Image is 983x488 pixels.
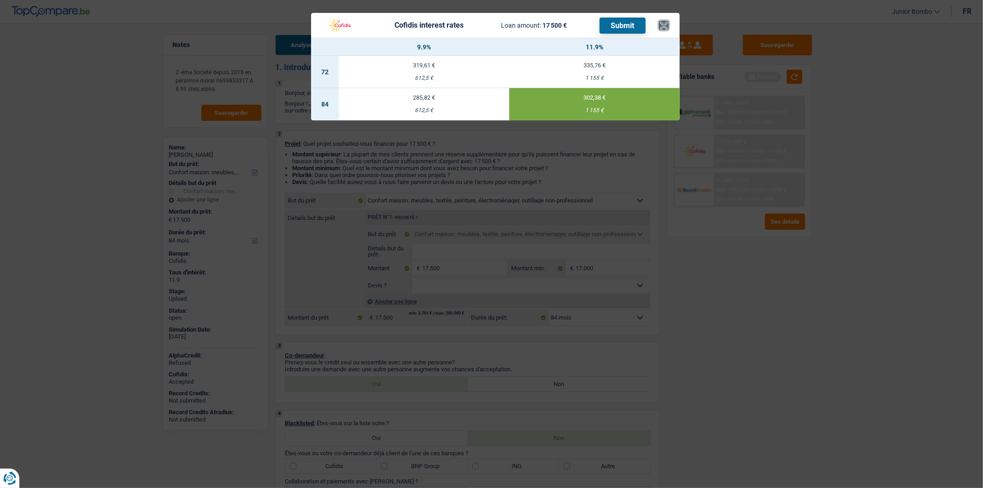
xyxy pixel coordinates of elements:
[339,62,509,68] div: 319,61 €
[659,21,669,30] button: ×
[339,95,509,101] div: 285,82 €
[600,18,646,34] button: Submit
[501,22,541,29] span: Loan amount:
[322,17,357,34] img: Cofidis
[509,38,680,56] th: 11.9%
[339,75,509,81] div: 612,5 €
[542,22,567,29] span: 17 500 €
[509,62,680,68] div: 335,76 €
[311,88,339,120] td: 84
[509,107,680,113] div: 1 155 €
[394,22,464,29] div: Cofidis interest rates
[339,38,509,56] th: 9.9%
[339,107,509,113] div: 612,5 €
[311,56,339,88] td: 72
[509,75,680,81] div: 1 155 €
[509,95,680,101] div: 302,38 €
